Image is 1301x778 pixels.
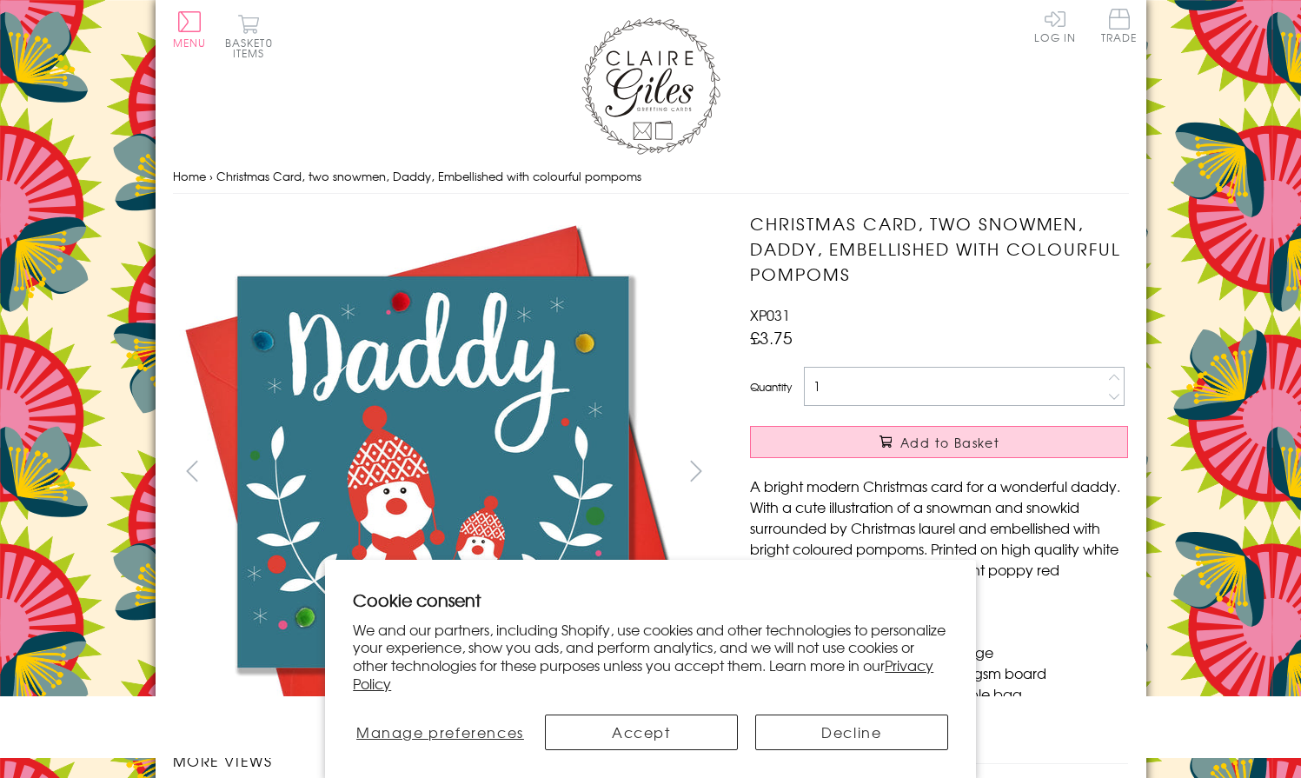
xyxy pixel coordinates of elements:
[173,35,207,50] span: Menu
[750,325,793,349] span: £3.75
[356,721,524,742] span: Manage preferences
[676,451,715,490] button: next
[750,379,792,395] label: Quantity
[353,715,527,750] button: Manage preferences
[581,17,720,155] img: Claire Giles Greetings Cards
[755,715,948,750] button: Decline
[1101,9,1138,43] span: Trade
[1034,9,1076,43] a: Log In
[353,655,933,694] a: Privacy Policy
[173,159,1129,195] nav: breadcrumbs
[173,451,212,490] button: prev
[209,168,213,184] span: ›
[900,434,999,451] span: Add to Basket
[715,211,1237,733] img: Christmas Card, two snowmen, Daddy, Embellished with colourful pompoms
[750,211,1128,286] h1: Christmas Card, two snowmen, Daddy, Embellished with colourful pompoms
[353,588,948,612] h2: Cookie consent
[545,715,738,750] button: Accept
[225,14,273,58] button: Basket0 items
[750,304,790,325] span: XP031
[1101,9,1138,46] a: Trade
[233,35,273,61] span: 0 items
[173,750,716,771] h3: More views
[173,11,207,48] button: Menu
[173,168,206,184] a: Home
[216,168,641,184] span: Christmas Card, two snowmen, Daddy, Embellished with colourful pompoms
[353,621,948,693] p: We and our partners, including Shopify, use cookies and other technologies to personalize your ex...
[750,426,1128,458] button: Add to Basket
[172,211,694,733] img: Christmas Card, two snowmen, Daddy, Embellished with colourful pompoms
[750,475,1128,601] p: A bright modern Christmas card for a wonderful daddy. With a cute illustration of a snowman and s...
